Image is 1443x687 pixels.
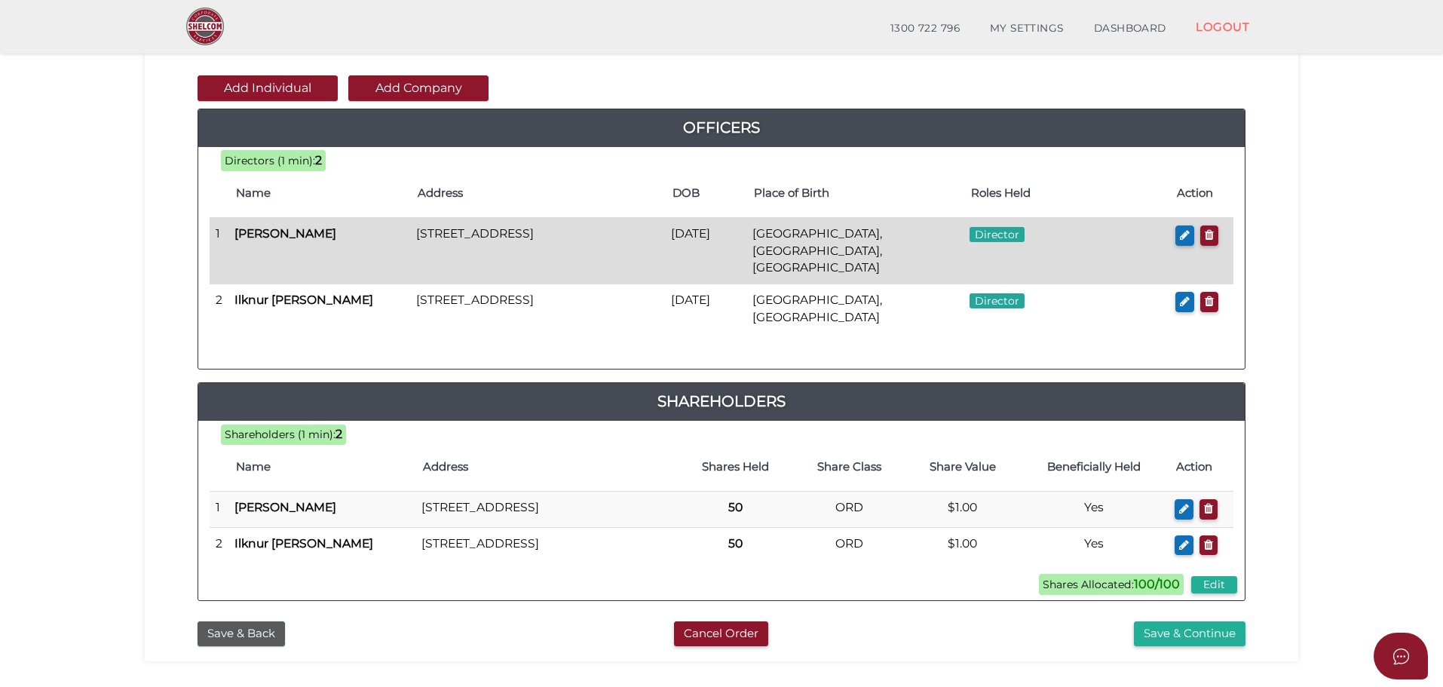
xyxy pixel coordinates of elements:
td: [STREET_ADDRESS] [410,284,665,333]
h4: Place of Birth [754,187,956,200]
span: Director [970,227,1025,242]
td: [STREET_ADDRESS] [410,218,665,284]
h4: Shares Held [686,461,785,474]
h4: Address [423,461,671,474]
td: Yes [1019,527,1169,563]
a: MY SETTINGS [975,14,1079,44]
b: 50 [728,536,743,551]
button: Open asap [1374,633,1428,679]
td: Yes [1019,492,1169,528]
button: Cancel Order [674,621,768,646]
td: ORD [792,492,905,528]
a: Officers [198,115,1245,140]
td: 1 [210,218,228,284]
td: [STREET_ADDRESS] [415,492,679,528]
a: 1300 722 796 [875,14,975,44]
button: Save & Continue [1134,621,1245,646]
b: [PERSON_NAME] [234,226,336,241]
td: ORD [792,527,905,563]
h4: DOB [672,187,739,200]
td: [GEOGRAPHIC_DATA], [GEOGRAPHIC_DATA] [746,284,964,333]
button: Add Individual [198,75,338,101]
b: Ilknur [PERSON_NAME] [234,293,373,307]
button: Add Company [348,75,489,101]
td: [DATE] [665,284,746,333]
b: 50 [728,500,743,514]
h4: Name [236,187,403,200]
b: 2 [315,153,322,167]
span: Shares Allocated: [1039,574,1184,595]
h4: Address [418,187,657,200]
td: $1.00 [906,527,1019,563]
h4: Roles Held [971,187,1162,200]
b: Ilknur [PERSON_NAME] [234,536,373,551]
span: Shareholders (1 min): [225,428,335,441]
td: 1 [210,492,228,528]
a: DASHBOARD [1079,14,1181,44]
td: [STREET_ADDRESS] [415,527,679,563]
button: Edit [1191,576,1237,593]
h4: Name [236,461,408,474]
td: [GEOGRAPHIC_DATA], [GEOGRAPHIC_DATA], [GEOGRAPHIC_DATA] [746,218,964,284]
td: [DATE] [665,218,746,284]
h4: Action [1176,461,1226,474]
a: Shareholders [198,389,1245,413]
button: Save & Back [198,621,285,646]
a: LOGOUT [1181,11,1264,42]
h4: Share Value [914,461,1012,474]
b: [PERSON_NAME] [234,500,336,514]
b: 100/100 [1134,577,1180,591]
td: $1.00 [906,492,1019,528]
h4: Beneficially Held [1027,461,1162,474]
span: Director [970,293,1025,308]
td: 2 [210,527,228,563]
h4: Action [1177,187,1226,200]
b: 2 [335,427,342,441]
h4: Share Class [800,461,898,474]
span: Directors (1 min): [225,154,315,167]
td: 2 [210,284,228,333]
